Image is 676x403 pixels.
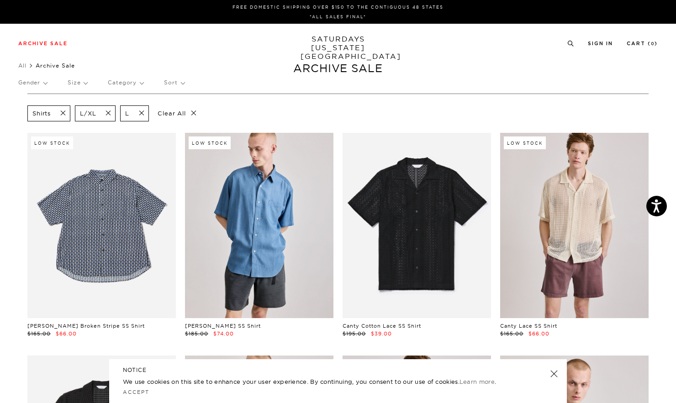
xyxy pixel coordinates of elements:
a: Accept [123,389,149,395]
span: $165.00 [500,330,523,337]
a: SATURDAYS[US_STATE][GEOGRAPHIC_DATA] [301,35,376,61]
small: 0 [651,42,655,46]
div: Low Stock [504,136,546,149]
span: Archive Sale [36,62,75,69]
p: Sort [164,72,184,93]
span: $165.00 [27,330,51,337]
p: Category [108,72,143,93]
p: L [125,110,129,117]
a: [PERSON_NAME] SS Shirt [185,323,261,329]
a: Canty Lace SS Shirt [500,323,557,329]
a: Canty Cotton Lace SS Shirt [343,323,421,329]
a: Sign In [588,41,613,46]
p: L/XL [80,110,96,117]
span: $66.00 [56,330,77,337]
p: FREE DOMESTIC SHIPPING OVER $150 TO THE CONTIGUOUS 48 STATES [22,4,654,10]
span: $66.00 [528,330,549,337]
a: [PERSON_NAME] Broken Stripe SS Shirt [27,323,145,329]
a: Cart (0) [627,41,658,46]
p: Shirts [32,110,51,117]
span: $185.00 [185,330,208,337]
p: Clear All [153,105,201,121]
span: $195.00 [343,330,366,337]
p: *ALL SALES FINAL* [22,13,654,20]
span: $39.00 [371,330,392,337]
a: Archive Sale [18,41,68,46]
p: Size [68,72,87,93]
p: We use cookies on this site to enhance your user experience. By continuing, you consent to our us... [123,377,521,386]
p: Gender [18,72,47,93]
div: Low Stock [189,136,231,149]
a: Learn more [459,378,495,385]
span: $74.00 [213,330,234,337]
div: Low Stock [31,136,73,149]
a: All [18,62,26,69]
h5: NOTICE [123,366,553,374]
